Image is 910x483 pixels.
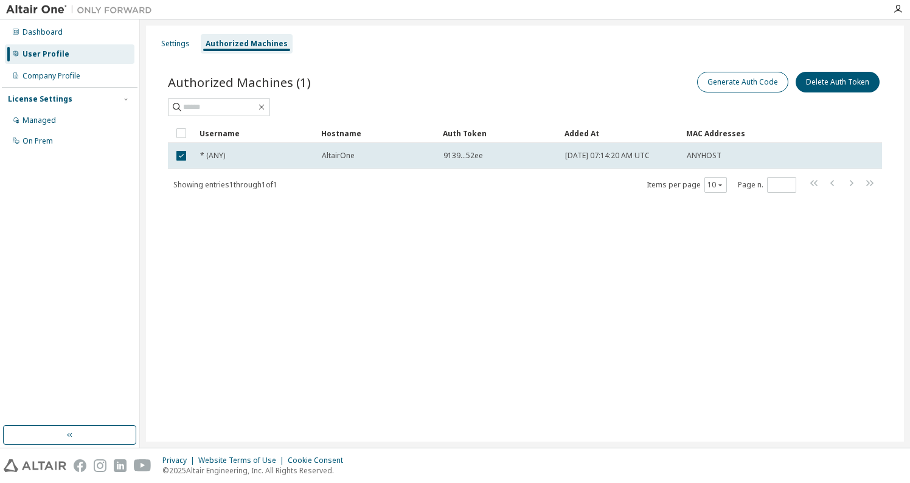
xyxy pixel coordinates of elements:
[198,456,288,465] div: Website Terms of Use
[168,74,311,91] span: Authorized Machines (1)
[288,456,350,465] div: Cookie Consent
[687,151,721,161] span: ANYHOST
[4,459,66,472] img: altair_logo.svg
[565,151,650,161] span: [DATE] 07:14:20 AM UTC
[74,459,86,472] img: facebook.svg
[161,39,190,49] div: Settings
[173,179,277,190] span: Showing entries 1 through 1 of 1
[162,456,198,465] div: Privacy
[200,151,225,161] span: * (ANY)
[200,123,311,143] div: Username
[162,465,350,476] p: © 2025 Altair Engineering, Inc. All Rights Reserved.
[6,4,158,16] img: Altair One
[647,177,727,193] span: Items per page
[322,151,355,161] span: AltairOne
[796,72,880,92] button: Delete Auth Token
[443,151,483,161] span: 9139...52ee
[686,123,754,143] div: MAC Addresses
[707,180,724,190] button: 10
[94,459,106,472] img: instagram.svg
[23,136,53,146] div: On Prem
[23,116,56,125] div: Managed
[114,459,127,472] img: linkedin.svg
[697,72,788,92] button: Generate Auth Code
[23,27,63,37] div: Dashboard
[206,39,288,49] div: Authorized Machines
[23,49,69,59] div: User Profile
[8,94,72,104] div: License Settings
[443,123,555,143] div: Auth Token
[738,177,796,193] span: Page n.
[564,123,676,143] div: Added At
[23,71,80,81] div: Company Profile
[321,123,433,143] div: Hostname
[134,459,151,472] img: youtube.svg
